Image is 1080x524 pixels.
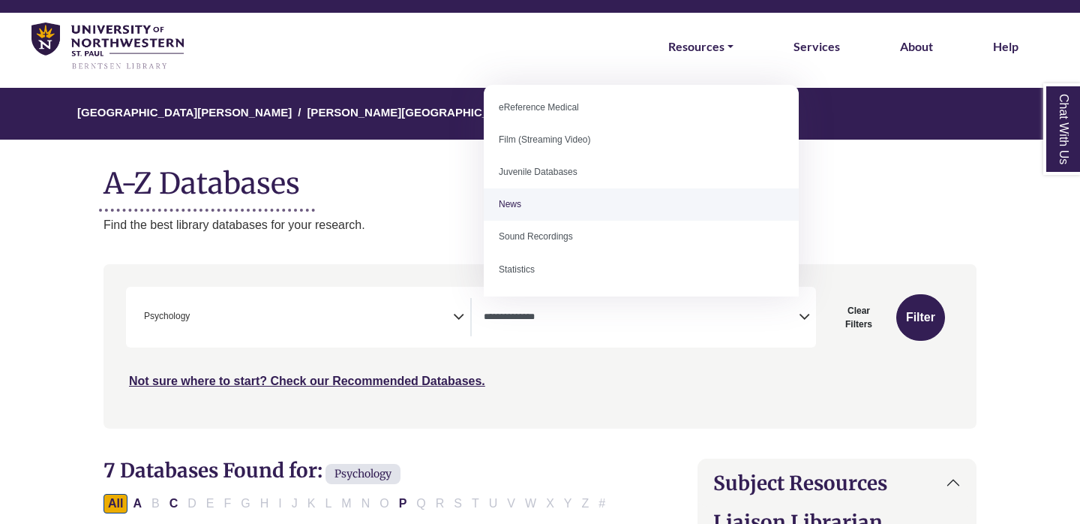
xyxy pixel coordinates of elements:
a: Resources [668,37,733,56]
a: Services [793,37,840,56]
span: 7 Databases Found for: [103,458,322,483]
a: [PERSON_NAME][GEOGRAPHIC_DATA] [307,104,521,119]
img: library_home [31,23,184,71]
textarea: Search [484,312,799,324]
button: Subject Resources [698,459,976,507]
li: eReference Medical [484,92,799,124]
a: Help [993,37,1018,56]
span: Psychology [325,464,400,484]
textarea: Search [193,312,199,324]
li: Juvenile Databases [484,156,799,188]
li: Sound Recordings [484,221,799,253]
h1: A-Z Databases [103,155,976,200]
a: Not sure where to start? Check our Recommended Databases. [129,375,485,387]
a: About [900,37,933,56]
li: News [484,188,799,221]
button: All [103,494,127,513]
button: Submit for Search Results [896,294,945,341]
p: Find the best library databases for your research. [103,215,976,235]
button: Filter Results C [165,494,183,513]
nav: breadcrumb [103,88,976,140]
button: Filter Results P [394,494,412,513]
li: Psychology [138,309,190,324]
li: Film (Streaming Video) [484,124,799,156]
button: Filter Results A [128,494,146,513]
div: Alpha-list to filter by first letter of database name [103,496,611,509]
span: Psychology [144,309,190,324]
li: Statistics [484,254,799,286]
button: Clear Filters [825,294,892,341]
nav: Search filters [103,264,976,428]
a: [GEOGRAPHIC_DATA][PERSON_NAME] [77,104,292,119]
